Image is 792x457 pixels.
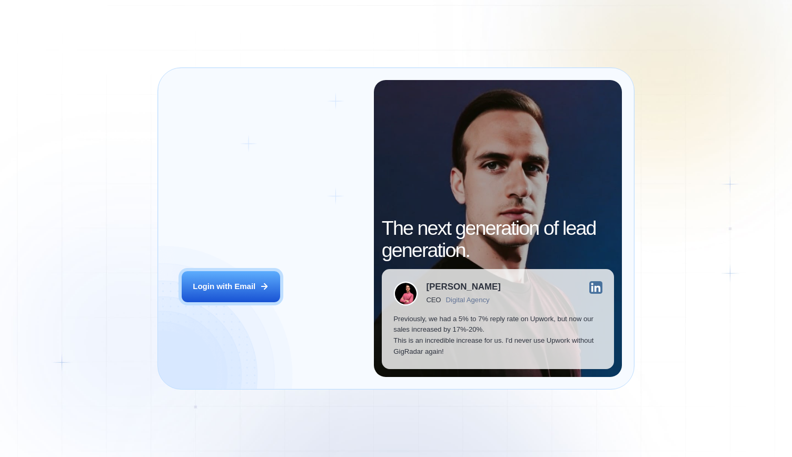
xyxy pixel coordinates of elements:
div: Login with Email [193,281,255,292]
div: Digital Agency [446,296,490,304]
h2: The next generation of lead generation. [382,217,614,261]
div: [PERSON_NAME] [427,283,501,292]
p: Previously, we had a 5% to 7% reply rate on Upwork, but now our sales increased by 17%-20%. This ... [393,314,602,357]
div: CEO [427,296,441,304]
button: Login with Email [182,271,280,302]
